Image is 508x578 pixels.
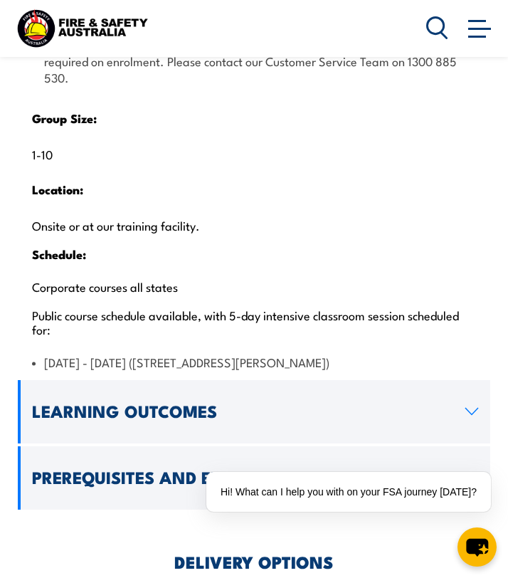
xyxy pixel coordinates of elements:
a: Prerequisites and Entry Requirements [18,446,490,510]
strong: Group Size: [32,109,97,127]
p: Onsite or at our training facility. [32,218,479,261]
li: [DATE] - [DATE] ([STREET_ADDRESS][PERSON_NAME]) [32,354,479,370]
strong: Location: [32,180,83,199]
h2: Prerequisites and Entry Requirements [32,470,455,485]
a: Learning Outcomes [18,380,490,443]
p: Corporate courses all states Public course schedule available, with 5-day intensive classroom ses... [32,279,479,336]
button: chat-button [457,527,497,567]
div: Hi! What can I help you with on your FSA journey [DATE]? [206,472,491,512]
p: 1-10 [32,147,479,161]
strong: Schedule: [32,245,86,263]
h2: DELIVERY OPTIONS [174,554,334,569]
h2: Learning Outcomes [32,404,455,419]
